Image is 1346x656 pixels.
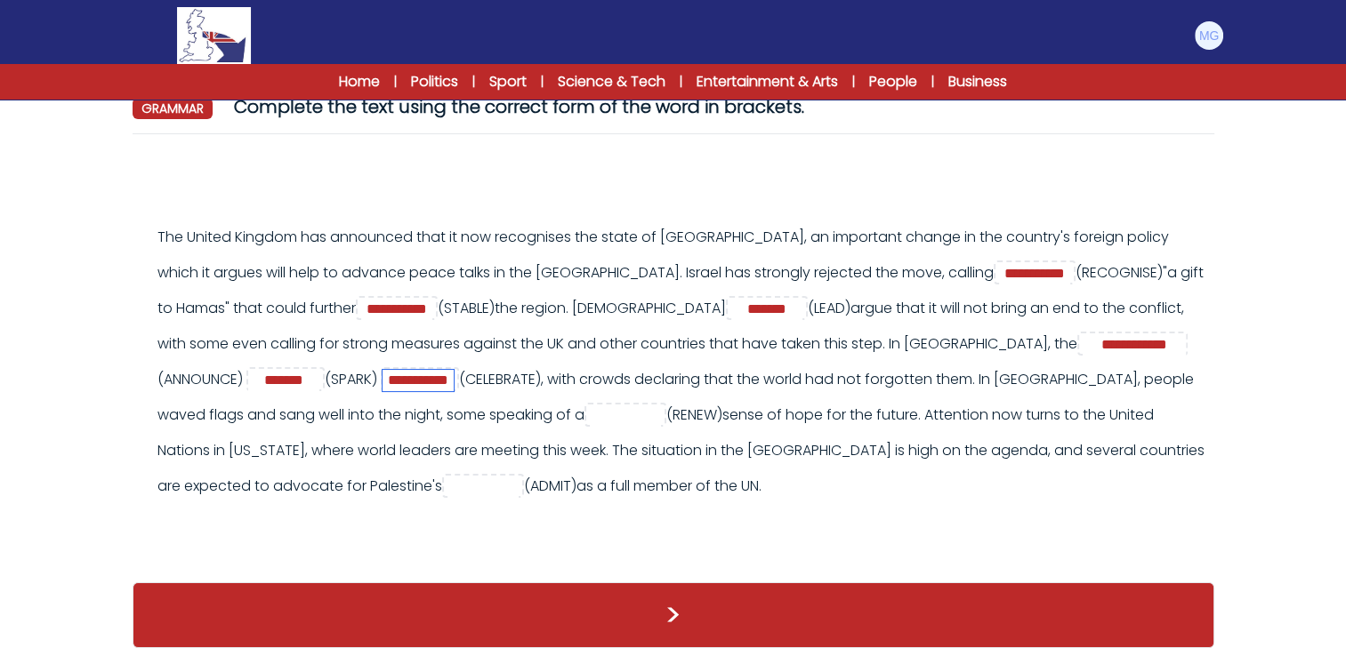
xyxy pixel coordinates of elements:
[133,98,213,119] span: grammar
[541,73,544,91] span: |
[1195,21,1223,50] img: Matteo Gragnani
[157,220,1207,504] div: The United Kingdom has announced that it now recognises the state of [GEOGRAPHIC_DATA], an import...
[948,71,1007,92] a: Business
[852,73,855,91] span: |
[524,476,576,496] span: (ADMIT)
[394,73,397,91] span: |
[1076,262,1163,283] span: (RECOGNISE)
[558,71,665,92] a: Science & Tech
[808,298,850,318] span: (LEAD)
[157,369,243,389] span: (ANNOUNCE)
[339,71,380,92] a: Home
[133,582,1214,648] button: >
[489,71,527,92] a: Sport
[869,71,917,92] a: People
[234,94,804,119] span: Complete the text using the correct form of the word in brackets.
[122,7,307,64] a: Logo
[438,298,495,318] span: (STABLE)
[411,71,458,92] a: Politics
[666,404,722,425] span: (RENEW)
[325,369,377,389] span: (SPARK)
[459,369,541,389] span: (CELEBRATE)
[680,73,682,91] span: |
[931,73,934,91] span: |
[697,71,838,92] a: Entertainment & Arts
[472,73,475,91] span: |
[177,7,250,64] img: Logo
